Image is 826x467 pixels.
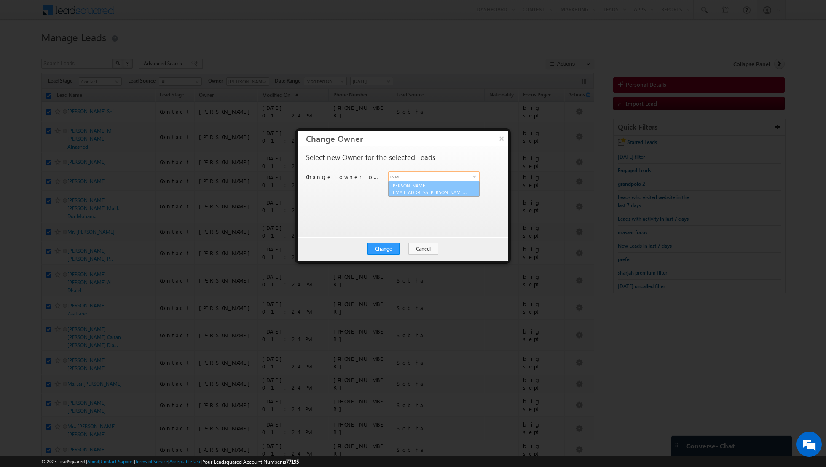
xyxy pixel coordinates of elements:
[367,243,400,255] button: Change
[286,459,299,465] span: 77195
[115,259,153,271] em: Start Chat
[306,131,508,146] h3: Change Owner
[87,459,99,464] a: About
[306,173,382,181] p: Change owner of 50 leads to
[306,154,435,161] p: Select new Owner for the selected Leads
[388,171,480,181] input: Type to Search
[388,181,480,197] a: [PERSON_NAME]
[495,131,508,146] button: ×
[41,458,299,466] span: © 2025 LeadSquared | | | | |
[14,44,35,55] img: d_60004797649_company_0_60004797649
[203,459,299,465] span: Your Leadsquared Account Number is
[408,243,438,255] button: Cancel
[44,44,142,55] div: Chat with us now
[101,459,134,464] a: Contact Support
[11,78,154,253] textarea: Type your message and hit 'Enter'
[135,459,168,464] a: Terms of Service
[392,189,467,195] span: [EMAIL_ADDRESS][PERSON_NAME][DOMAIN_NAME]
[468,172,479,181] a: Show All Items
[169,459,201,464] a: Acceptable Use
[138,4,158,24] div: Minimize live chat window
